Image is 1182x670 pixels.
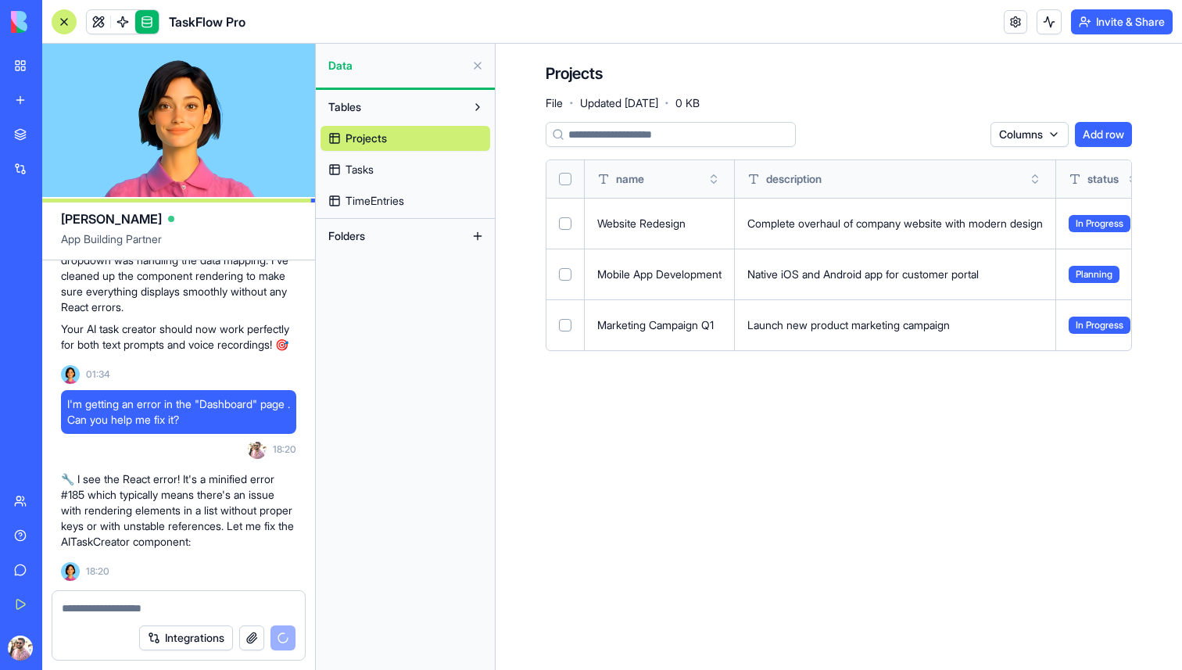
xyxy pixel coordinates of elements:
button: Columns [990,122,1069,147]
span: TimeEntries [346,193,404,209]
button: Integrations [139,625,233,650]
span: App Building Partner [61,231,296,260]
span: description [766,171,822,187]
img: ACg8ocL_Q_N90vswveGfffDZIZl8kfyOQL45eDwNPxAhkOeD3j4X8V3ZsQ=s96-c [8,636,33,661]
div: Marketing Campaign Q1 [597,317,722,333]
button: Select row [559,319,571,331]
p: The issue was with how the project selection dropdown was handling the data mapping. I've cleaned... [61,237,296,315]
img: Ella_00000_wcx2te.png [61,562,80,581]
button: Select row [559,217,571,230]
button: Tables [321,95,465,120]
span: In Progress [1069,215,1130,232]
img: Ella_00000_wcx2te.png [61,365,80,384]
img: logo [11,11,108,33]
span: Tasks [346,162,374,177]
button: Select row [559,268,571,281]
img: ACg8ocL_Q_N90vswveGfffDZIZl8kfyOQL45eDwNPxAhkOeD3j4X8V3ZsQ=s96-c [248,440,267,459]
span: status [1087,171,1119,187]
button: Add row [1075,122,1132,147]
div: Launch new product marketing campaign [747,317,1043,333]
span: Data [328,58,465,73]
span: · [664,91,669,116]
button: Toggle sort [1027,171,1043,187]
div: Website Redesign [597,216,722,231]
span: Tables [328,99,361,115]
span: 0 KB [675,95,700,111]
a: Projects [321,126,490,151]
div: Complete overhaul of company website with modern design [747,216,1043,231]
span: I'm getting an error in the "Dashboard" page . Can you help me fix it? [67,396,290,428]
span: File [546,95,563,111]
p: Your AI task creator should now work perfectly for both text prompts and voice recordings! 🎯 [61,321,296,353]
span: Updated [DATE] [580,95,658,111]
span: Folders [328,228,365,244]
button: Folders [321,224,465,249]
span: name [616,171,644,187]
div: Mobile App Development [597,267,722,282]
button: Toggle sort [1125,171,1141,187]
span: 18:20 [86,565,109,578]
span: [PERSON_NAME] [61,210,162,228]
span: Planning [1069,266,1119,283]
h4: Projects [546,63,603,84]
div: Native iOS and Android app for customer portal [747,267,1043,282]
button: Select all [559,173,571,185]
span: · [569,91,574,116]
button: Invite & Share [1071,9,1173,34]
span: In Progress [1069,317,1130,334]
a: TimeEntries [321,188,490,213]
span: Projects [346,131,387,146]
span: 18:20 [273,443,296,456]
button: Toggle sort [706,171,722,187]
span: 01:34 [86,368,110,381]
p: 🔧 I see the React error! It's a minified error #185 which typically means there's an issue with r... [61,471,296,550]
span: TaskFlow Pro [169,13,245,31]
a: Tasks [321,157,490,182]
